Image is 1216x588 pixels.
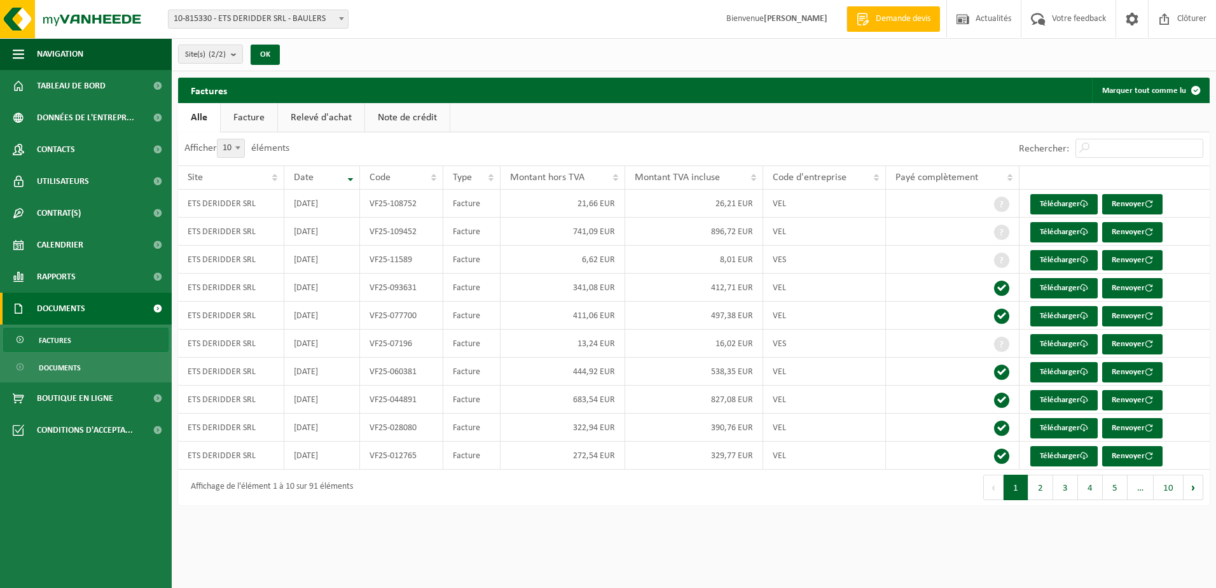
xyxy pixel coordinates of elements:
td: ETS DERIDDER SRL [178,246,284,274]
span: Code [370,172,390,183]
td: 6,62 EUR [501,246,625,274]
td: VF25-060381 [360,358,443,386]
td: Facture [443,386,501,414]
td: 538,35 EUR [625,358,763,386]
td: 390,76 EUR [625,414,763,442]
td: ETS DERIDDER SRL [178,190,284,218]
button: Renvoyer [1102,390,1163,410]
button: Previous [983,475,1004,500]
td: VF25-108752 [360,190,443,218]
div: Affichage de l'élément 1 à 10 sur 91 éléments [184,476,353,499]
span: Code d'entreprise [773,172,846,183]
a: Télécharger [1030,390,1098,410]
span: Boutique en ligne [37,382,113,414]
td: VES [763,330,886,358]
td: ETS DERIDDER SRL [178,386,284,414]
button: 2 [1028,475,1053,500]
td: VF25-012765 [360,442,443,470]
td: 412,71 EUR [625,274,763,302]
td: Facture [443,302,501,330]
button: Renvoyer [1102,222,1163,242]
a: Télécharger [1030,418,1098,438]
td: VEL [763,442,886,470]
span: Montant hors TVA [510,172,584,183]
td: VEL [763,218,886,246]
button: Renvoyer [1102,306,1163,326]
span: Rapports [37,261,76,293]
td: VEL [763,302,886,330]
td: Facture [443,358,501,386]
span: … [1128,475,1154,500]
td: VES [763,246,886,274]
button: 3 [1053,475,1078,500]
button: Renvoyer [1102,250,1163,270]
td: VF25-077700 [360,302,443,330]
a: Télécharger [1030,446,1098,466]
td: ETS DERIDDER SRL [178,218,284,246]
td: VF25-11589 [360,246,443,274]
button: Renvoyer [1102,334,1163,354]
td: ETS DERIDDER SRL [178,274,284,302]
a: Note de crédit [365,103,450,132]
td: 8,01 EUR [625,246,763,274]
a: Télécharger [1030,194,1098,214]
a: Documents [3,355,169,379]
td: VEL [763,274,886,302]
span: Documents [39,356,81,380]
span: Site [188,172,203,183]
button: 10 [1154,475,1184,500]
td: 16,02 EUR [625,330,763,358]
td: VEL [763,190,886,218]
span: 10 [217,139,245,158]
td: Facture [443,218,501,246]
button: Renvoyer [1102,278,1163,298]
td: [DATE] [284,246,360,274]
td: [DATE] [284,414,360,442]
h2: Factures [178,78,240,102]
td: VF25-109452 [360,218,443,246]
span: Conditions d'accepta... [37,414,133,446]
td: [DATE] [284,190,360,218]
td: 444,92 EUR [501,358,625,386]
span: Documents [37,293,85,325]
a: Demande devis [846,6,940,32]
button: Renvoyer [1102,446,1163,466]
button: Renvoyer [1102,194,1163,214]
a: Télécharger [1030,334,1098,354]
button: OK [251,45,280,65]
span: Contacts [37,134,75,165]
td: [DATE] [284,302,360,330]
td: 741,09 EUR [501,218,625,246]
label: Rechercher: [1019,144,1069,154]
td: 26,21 EUR [625,190,763,218]
a: Facture [221,103,277,132]
span: Date [294,172,314,183]
td: Facture [443,414,501,442]
td: Facture [443,442,501,470]
span: Tableau de bord [37,70,106,102]
td: ETS DERIDDER SRL [178,442,284,470]
span: Site(s) [185,45,226,64]
td: Facture [443,190,501,218]
td: VEL [763,386,886,414]
a: Télécharger [1030,278,1098,298]
a: Relevé d'achat [278,103,364,132]
span: Factures [39,328,71,353]
a: Télécharger [1030,222,1098,242]
a: Télécharger [1030,362,1098,382]
td: ETS DERIDDER SRL [178,414,284,442]
button: Next [1184,475,1203,500]
button: 1 [1004,475,1028,500]
span: Navigation [37,38,83,70]
td: VF25-07196 [360,330,443,358]
a: Factures [3,328,169,352]
count: (2/2) [209,50,226,59]
button: Renvoyer [1102,418,1163,438]
td: 13,24 EUR [501,330,625,358]
td: Facture [443,246,501,274]
a: Alle [178,103,220,132]
td: VEL [763,414,886,442]
label: Afficher éléments [184,143,289,153]
td: Facture [443,274,501,302]
td: [DATE] [284,386,360,414]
